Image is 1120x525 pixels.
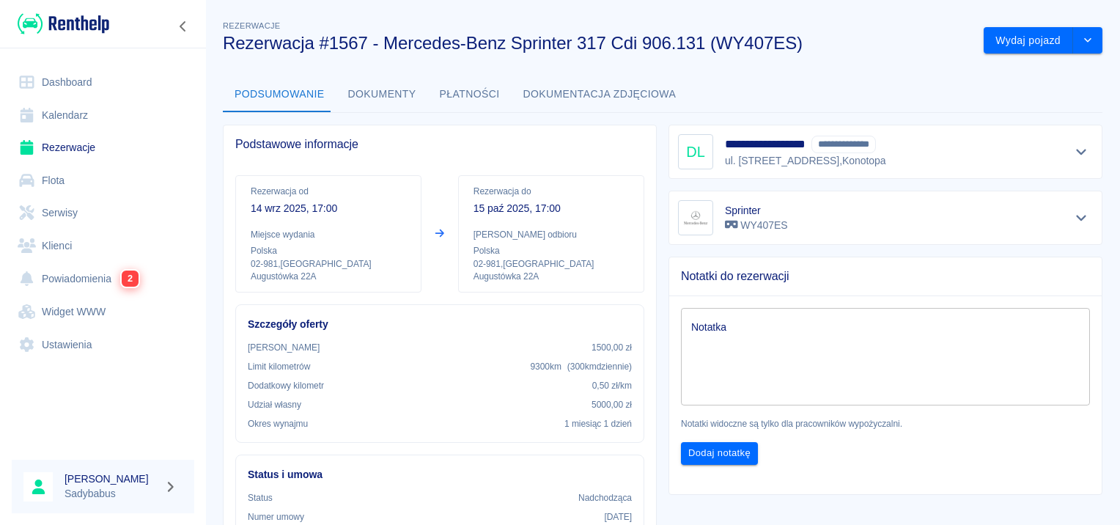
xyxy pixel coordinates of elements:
p: 1500,00 zł [592,341,632,354]
a: Flota [12,164,194,197]
button: Płatności [428,77,512,112]
button: Pokaż szczegóły [1069,208,1094,228]
p: Limit kilometrów [248,360,310,373]
span: ( 300 km dziennie ) [567,361,632,372]
p: Polska [251,244,406,257]
p: Rezerwacja do [474,185,629,198]
p: Notatki widoczne są tylko dla pracowników wypożyczalni. [681,417,1090,430]
a: Ustawienia [12,328,194,361]
p: Augustówka 22A [251,271,406,283]
button: Dodaj notatkę [681,442,758,465]
button: Zwiń nawigację [172,17,194,36]
a: Widget WWW [12,295,194,328]
p: 15 paź 2025, 17:00 [474,201,629,216]
button: Dokumenty [336,77,428,112]
h3: Rezerwacja #1567 - Mercedes-Benz Sprinter 317 Cdi 906.131 (WY407ES) [223,33,972,54]
p: [PERSON_NAME] [248,341,320,354]
p: 1 miesiąc 1 dzień [564,417,632,430]
a: Rezerwacje [12,131,194,164]
button: drop-down [1073,27,1102,54]
a: Powiadomienia2 [12,262,194,295]
button: Podsumowanie [223,77,336,112]
button: Pokaż szczegóły [1069,142,1094,162]
button: Wydaj pojazd [984,27,1073,54]
a: Serwisy [12,197,194,230]
p: Sadybabus [65,486,158,502]
a: Klienci [12,230,194,262]
img: Renthelp logo [18,12,109,36]
p: Dodatkowy kilometr [248,379,324,392]
span: Notatki do rezerwacji [681,269,1090,284]
p: [DATE] [604,510,632,524]
p: Augustówka 22A [474,271,629,283]
p: Status [248,491,273,504]
p: 9300 km [530,360,632,373]
a: Dashboard [12,66,194,99]
h6: Szczegóły oferty [248,317,632,332]
p: Rezerwacja od [251,185,406,198]
p: Miejsce wydania [251,228,406,241]
span: 2 [122,271,139,287]
h6: [PERSON_NAME] [65,471,158,486]
a: Renthelp logo [12,12,109,36]
img: Image [681,203,710,232]
p: Polska [474,244,629,257]
div: DL [678,134,713,169]
span: Podstawowe informacje [235,137,644,152]
p: Udział własny [248,398,301,411]
p: Numer umowy [248,510,304,524]
h6: Sprinter [725,203,788,218]
span: Rezerwacje [223,21,280,30]
p: 0,50 zł /km [592,379,632,392]
p: 5000,00 zł [592,398,632,411]
p: WY407ES [725,218,788,233]
p: 02-981 , [GEOGRAPHIC_DATA] [474,257,629,271]
p: Okres wynajmu [248,417,308,430]
h6: Status i umowa [248,467,632,482]
p: [PERSON_NAME] odbioru [474,228,629,241]
p: 14 wrz 2025, 17:00 [251,201,406,216]
p: Nadchodząca [578,491,632,504]
a: Kalendarz [12,99,194,132]
p: 02-981 , [GEOGRAPHIC_DATA] [251,257,406,271]
p: ul. [STREET_ADDRESS] , Konotopa [725,153,886,169]
button: Dokumentacja zdjęciowa [512,77,688,112]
